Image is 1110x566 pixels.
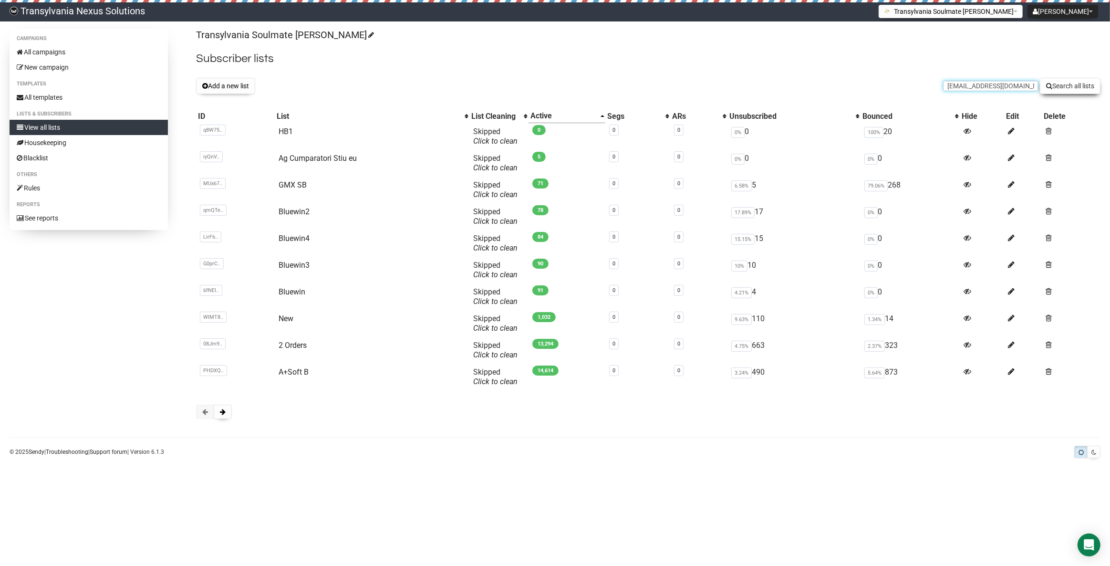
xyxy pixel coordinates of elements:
div: List Cleaning [471,112,519,121]
button: Add a new list [196,78,255,94]
a: Click to clean [473,136,518,146]
a: 0 [612,287,615,293]
a: Bluewin2 [279,207,310,216]
span: 0% [864,154,878,165]
span: 13,294 [532,339,559,349]
a: Ag Cumparatori Stiu eu [279,154,357,163]
span: 90 [532,259,549,269]
td: 268 [861,177,960,203]
td: 17 [727,203,861,230]
td: 14 [861,310,960,337]
th: ID: No sort applied, sorting is disabled [196,109,275,123]
a: Troubleshooting [46,449,88,455]
span: 1,032 [532,312,556,322]
a: 0 [677,180,680,187]
a: Bluewin3 [279,261,310,270]
div: Delete [1044,112,1099,121]
div: Active [530,111,596,121]
span: LirF6.. [200,231,221,242]
span: 84 [532,232,549,242]
a: New [279,314,293,323]
a: Blacklist [10,150,168,166]
a: 0 [677,287,680,293]
button: [PERSON_NAME] [1027,5,1098,18]
a: Bluewin [279,287,305,296]
a: Click to clean [473,217,518,226]
a: 0 [677,154,680,160]
span: Skipped [473,234,518,252]
a: Housekeeping [10,135,168,150]
td: 0 [861,230,960,257]
span: 0% [731,127,745,138]
span: 91 [532,285,549,295]
span: Skipped [473,261,518,279]
td: 20 [861,123,960,150]
span: Skipped [473,314,518,333]
li: Reports [10,199,168,210]
a: Click to clean [473,243,518,252]
span: 1.34% [864,314,885,325]
a: All templates [10,90,168,105]
li: Templates [10,78,168,90]
h2: Subscriber lists [196,50,1100,67]
td: 10 [727,257,861,283]
a: 0 [677,234,680,240]
a: 0 [677,261,680,267]
a: 0 [612,154,615,160]
span: 3.24% [731,367,752,378]
a: 0 [612,261,615,267]
a: 0 [612,314,615,320]
div: Edit [1006,112,1040,121]
a: New campaign [10,60,168,75]
span: 10% [731,261,747,272]
span: 6.58% [731,180,752,191]
span: G0prC.. [200,258,224,269]
a: Support forum [90,449,127,455]
a: 0 [612,127,615,133]
a: 2 Orders [279,341,307,350]
td: 323 [861,337,960,364]
span: Skipped [473,207,518,226]
a: Sendy [29,449,44,455]
a: Bluewin4 [279,234,310,243]
p: © 2025 | | | Version 6.1.3 [10,447,164,457]
a: Click to clean [473,297,518,306]
span: Skipped [473,341,518,359]
td: 110 [727,310,861,337]
td: 0 [861,283,960,310]
span: 5.64% [864,367,885,378]
td: 873 [861,364,960,390]
td: 0 [861,203,960,230]
span: 15.15% [731,234,755,245]
a: 0 [612,234,615,240]
div: List [277,112,460,121]
span: Skipped [473,127,518,146]
a: 0 [677,314,680,320]
span: MUx67.. [200,178,226,189]
td: 5 [727,177,861,203]
span: 17.89% [731,207,755,218]
th: Active: Ascending sort applied, activate to apply a descending sort [529,109,605,123]
div: Hide [962,112,1002,121]
span: iyQnV.. [200,151,223,162]
td: 0 [727,150,861,177]
button: Transylvania Soulmate [PERSON_NAME] [879,5,1023,18]
span: Skipped [473,287,518,306]
a: A+Soft B [279,367,309,377]
a: Click to clean [473,377,518,386]
th: Segs: No sort applied, activate to apply an ascending sort [605,109,670,123]
span: 0% [864,234,878,245]
a: See reports [10,210,168,226]
span: 71 [532,178,549,189]
span: 78 [532,205,549,215]
div: Unsubscribed [729,112,851,121]
span: 9.63% [731,314,752,325]
div: Segs [607,112,661,121]
span: Skipped [473,367,518,386]
span: 6fNEI.. [200,285,222,296]
span: 5 [532,152,546,162]
span: 0 [532,125,546,135]
th: Unsubscribed: No sort applied, activate to apply an ascending sort [727,109,861,123]
td: 4 [727,283,861,310]
th: Edit: No sort applied, sorting is disabled [1004,109,1042,123]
